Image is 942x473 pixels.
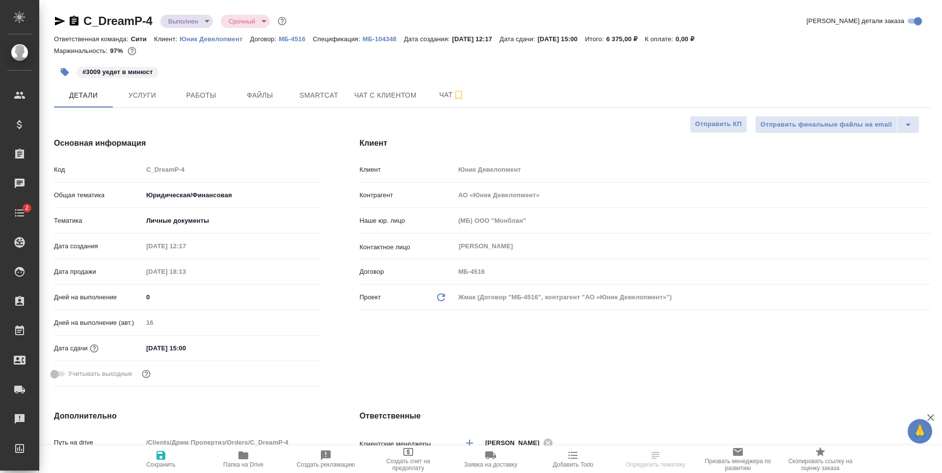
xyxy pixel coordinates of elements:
p: Дней на выполнение [54,292,143,302]
span: 🙏 [912,421,928,442]
p: Договор: [250,35,279,43]
p: Сити [131,35,154,43]
p: К оплате: [645,35,676,43]
p: Дата сдачи [54,343,88,353]
button: Скопировать ссылку [68,15,80,27]
p: [DATE] 12:17 [452,35,500,43]
button: Если добавить услуги и заполнить их объемом, то дата рассчитается автоматически [88,342,101,355]
input: Пустое поле [455,162,931,177]
p: 6 375,00 ₽ [606,35,645,43]
p: Клиентские менеджеры [360,439,455,449]
input: Пустое поле [455,188,931,202]
button: Доп статусы указывают на важность/срочность заказа [276,15,288,27]
input: ✎ Введи что-нибудь [143,341,229,355]
p: Наше юр. лицо [360,216,455,226]
span: Работы [178,89,225,102]
p: Контрагент [360,190,455,200]
button: 156.00 RUB; [126,45,138,57]
span: 2 [19,203,34,213]
div: Жмак (Договор "МБ-4516", контрагент "АО «Юник Девелопмент»") [455,289,931,306]
span: Учитывать выходные [68,369,132,379]
p: Проект [360,292,381,302]
p: Юник Девелопмент [180,35,250,43]
span: Добавить Todo [553,461,593,468]
span: Чат с клиентом [354,89,417,102]
p: Клиент: [154,35,180,43]
input: Пустое поле [455,213,931,228]
input: Пустое поле [143,162,320,177]
span: Скопировать ссылку на оценку заказа [785,458,856,472]
button: Заявка на доставку [449,446,532,473]
h4: Клиент [360,137,931,149]
h4: Дополнительно [54,410,320,422]
span: 3009 уедет в минюст [76,67,159,76]
span: Создать рекламацию [297,461,355,468]
input: Пустое поле [143,264,229,279]
button: Папка на Drive [202,446,285,473]
div: split button [755,116,919,133]
p: Дней на выполнение (авт.) [54,318,143,328]
span: Определить тематику [626,461,685,468]
span: Услуги [119,89,166,102]
input: ✎ Введи что-нибудь [143,290,320,304]
span: [PERSON_NAME] [485,438,546,448]
div: Выполнен [160,15,213,28]
p: [DATE] 15:00 [538,35,585,43]
p: Дата сдачи: [499,35,537,43]
button: Добавить менеджера [458,431,481,455]
p: Маржинальность: [54,47,110,54]
a: Юник Девелопмент [180,34,250,43]
button: Добавить тэг [54,61,76,83]
a: C_DreamP-4 [83,14,153,27]
a: 2 [2,201,37,225]
button: Создать счет на предоплату [367,446,449,473]
button: Определить тематику [614,446,697,473]
div: [PERSON_NAME] [485,437,556,449]
input: Пустое поле [143,435,320,449]
button: Сохранить [120,446,202,473]
span: Призвать менеджера по развитию [703,458,773,472]
button: Добавить Todo [532,446,614,473]
span: Отправить финальные файлы на email [760,119,892,131]
button: 🙏 [908,419,932,444]
span: [PERSON_NAME] детали заказа [807,16,904,26]
span: Отправить КП [695,119,742,130]
p: Ответственная команда: [54,35,131,43]
p: МБ-104348 [363,35,404,43]
input: Пустое поле [455,264,931,279]
a: МБ-104348 [363,34,404,43]
svg: Подписаться [453,89,465,101]
span: Папка на Drive [223,461,263,468]
span: Детали [60,89,107,102]
span: Чат [428,89,475,101]
p: Контактное лицо [360,242,455,252]
button: Срочный [226,17,258,26]
button: Создать рекламацию [285,446,367,473]
button: Отправить КП [690,116,747,133]
button: Скопировать ссылку для ЯМессенджера [54,15,66,27]
a: МБ-4516 [279,34,313,43]
p: МБ-4516 [279,35,313,43]
p: Общая тематика [54,190,143,200]
input: Пустое поле [143,239,229,253]
button: Скопировать ссылку на оценку заказа [779,446,862,473]
p: Тематика [54,216,143,226]
p: Код [54,165,143,175]
p: Клиент [360,165,455,175]
p: 97% [110,47,125,54]
p: Дата создания [54,241,143,251]
h4: Основная информация [54,137,320,149]
div: Личные документы [143,212,320,229]
p: Итого: [585,35,606,43]
p: Спецификация: [313,35,363,43]
button: Призвать менеджера по развитию [697,446,779,473]
p: Дата создания: [404,35,452,43]
span: Сохранить [146,461,176,468]
p: 0,00 ₽ [676,35,702,43]
button: Выбери, если сб и вс нужно считать рабочими днями для выполнения заказа. [140,368,153,380]
h4: Ответственные [360,410,931,422]
p: #3009 уедет в минюст [82,67,153,77]
span: Создать счет на предоплату [373,458,444,472]
span: Файлы [236,89,284,102]
div: Выполнен [221,15,270,28]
